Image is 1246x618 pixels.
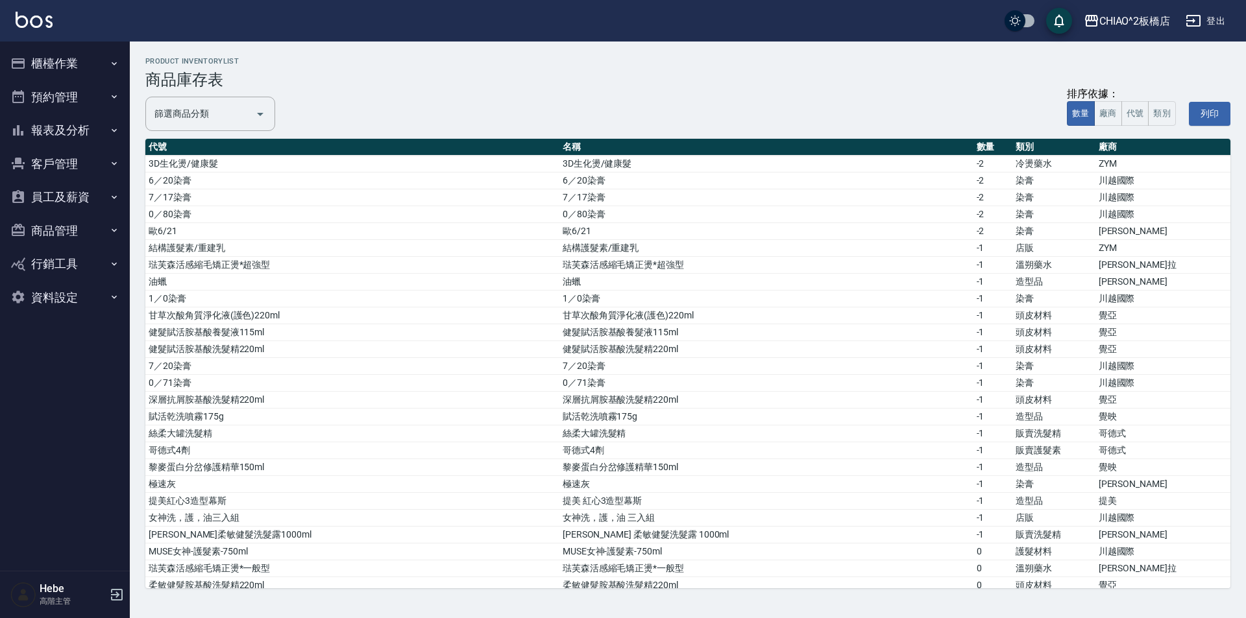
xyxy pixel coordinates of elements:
td: [PERSON_NAME]柔敏健髮洗髮露1000ml [145,527,559,543]
td: 深層抗屑胺基酸洗髮精220ml [145,392,559,409]
td: 販賣洗髮精 [1012,527,1095,543]
button: 代號 [1121,101,1149,126]
td: 提美 紅心3造型幕斯 [559,493,973,510]
td: 川越國際 [1095,291,1230,307]
td: -1 [973,425,1013,442]
td: 覺亞 [1095,307,1230,324]
td: 0 [973,560,1013,577]
td: 油蠟 [559,274,973,291]
button: 廠商 [1094,101,1122,126]
td: ZYM [1095,240,1230,257]
td: 7／20染膏 [559,358,973,375]
td: 覺亞 [1095,324,1230,341]
button: 類別 [1148,101,1176,126]
td: 川越國際 [1095,543,1230,560]
td: 川越國際 [1095,189,1230,206]
h2: product inventoryList [145,57,1230,65]
td: 覺映 [1095,459,1230,476]
td: -1 [973,375,1013,392]
td: [PERSON_NAME]拉 [1095,257,1230,274]
td: -1 [973,274,1013,291]
th: 代號 [145,139,559,156]
button: 客戶管理 [5,147,125,181]
td: 6／20染膏 [559,172,973,189]
td: 造型品 [1012,274,1095,291]
td: 護髮材料 [1012,543,1095,560]
td: 溫朔藥水 [1012,257,1095,274]
td: -1 [973,527,1013,543]
td: 哥德式4劑 [145,442,559,459]
th: 廠商 [1095,139,1230,156]
td: 黎麥蛋白分岔修護精華150ml [559,459,973,476]
td: 提美 [1095,493,1230,510]
td: 頭皮材料 [1012,577,1095,594]
h5: Hebe [40,582,106,595]
td: 頭皮材料 [1012,307,1095,324]
td: 店販 [1012,240,1095,257]
td: 女神洗，護，油 三入組 [559,510,973,527]
td: 販賣洗髮精 [1012,425,1095,442]
td: -1 [973,459,1013,476]
td: 0／80染膏 [145,206,559,223]
td: 0 [973,543,1013,560]
td: 0 [973,577,1013,594]
td: 柔敏健髮胺基酸洗髮精220ml [559,577,973,594]
td: 琺芙森活感縮毛矯正燙*超強型 [145,257,559,274]
td: -1 [973,358,1013,375]
button: 報表及分析 [5,113,125,147]
div: CHIAO^2板橋店 [1099,13,1171,29]
td: -1 [973,240,1013,257]
button: 員工及薪資 [5,180,125,214]
td: 覺亞 [1095,392,1230,409]
td: 絲柔大罐洗髮精 [145,425,559,442]
button: 數量 [1067,101,1095,126]
td: 油蠟 [145,274,559,291]
td: -2 [973,189,1013,206]
button: save [1046,8,1072,34]
td: 女神洗，護，油三入組 [145,510,559,527]
td: -1 [973,442,1013,459]
td: [PERSON_NAME] [1095,476,1230,493]
img: Person [10,582,36,608]
td: -1 [973,409,1013,425]
td: -1 [973,324,1013,341]
td: 絲柔大罐洗髮精 [559,425,973,442]
td: 7／17染膏 [559,189,973,206]
td: 頭皮材料 [1012,341,1095,358]
td: 染膏 [1012,206,1095,223]
td: 提美紅心3造型幕斯 [145,493,559,510]
button: 行銷工具 [5,247,125,281]
td: 賦活乾洗噴霧175g [559,409,973,425]
p: 高階主管 [40,595,106,607]
div: 排序依據： [1067,88,1176,101]
td: 溫朔藥水 [1012,560,1095,577]
td: 結構護髮素/重建乳 [559,240,973,257]
td: -2 [973,206,1013,223]
td: MUSE女神-護髮素-750ml [145,543,559,560]
td: [PERSON_NAME]拉 [1095,560,1230,577]
td: 琺芙森活感縮毛矯正燙*超強型 [559,257,973,274]
td: 柔敏健髮胺基酸洗髮精220ml [145,577,559,594]
td: 店販 [1012,510,1095,527]
td: 0／80染膏 [559,206,973,223]
td: 1／0染膏 [145,291,559,307]
button: 預約管理 [5,80,125,114]
button: CHIAO^2板橋店 [1079,8,1176,34]
td: 川越國際 [1095,510,1230,527]
td: 甘草次酸角質淨化液(護色)220ml [559,307,973,324]
td: 造型品 [1012,409,1095,425]
td: 極速灰 [559,476,973,493]
td: 賦活乾洗噴霧175g [145,409,559,425]
td: MUSE女神-護髮素-750ml [559,543,973,560]
td: 染膏 [1012,223,1095,240]
td: [PERSON_NAME] [1095,274,1230,291]
td: 琺芙森活感縮毛矯正燙*一般型 [559,560,973,577]
td: 染膏 [1012,291,1095,307]
td: [PERSON_NAME] 柔敏健髮洗髮露 1000ml [559,527,973,543]
td: 染膏 [1012,189,1095,206]
td: 販賣護髮素 [1012,442,1095,459]
td: -1 [973,392,1013,409]
td: 染膏 [1012,172,1095,189]
h3: 商品庫存表 [145,71,1230,89]
td: 健髮賦活胺基酸養髮液115ml [559,324,973,341]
